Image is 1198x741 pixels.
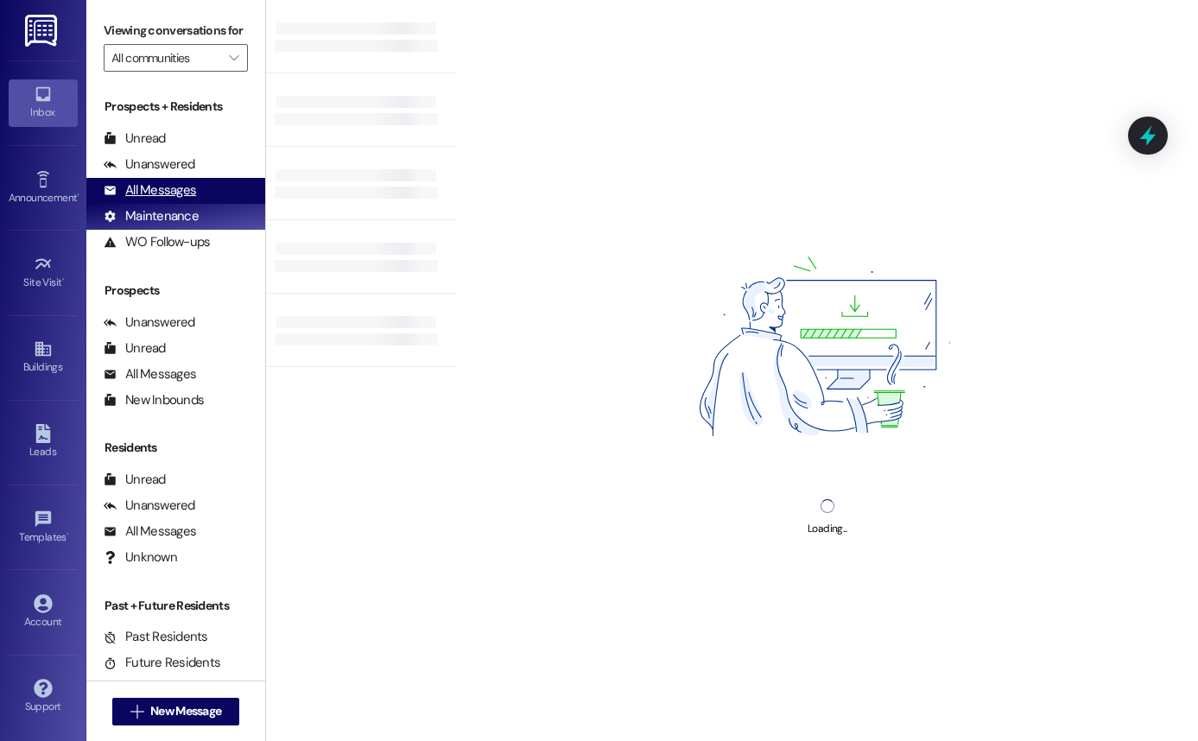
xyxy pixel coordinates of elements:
span: • [67,529,69,541]
div: All Messages [104,181,196,199]
a: Site Visit • [9,250,78,296]
div: Unread [104,471,166,489]
i:  [130,705,143,719]
i:  [229,51,238,65]
div: New Inbounds [104,391,204,409]
div: Prospects + Residents [86,98,265,116]
img: ResiDesk Logo [25,15,60,47]
label: Viewing conversations for [104,17,248,44]
div: Unanswered [104,313,195,332]
a: Templates • [9,504,78,551]
a: Inbox [9,79,78,126]
div: WO Follow-ups [104,233,210,251]
a: Account [9,589,78,636]
a: Buildings [9,334,78,381]
span: New Message [150,702,221,720]
div: Prospects [86,282,265,300]
div: All Messages [104,522,196,541]
span: • [77,189,79,201]
div: Residents [86,439,265,457]
div: Unanswered [104,497,195,515]
div: Unanswered [104,155,195,174]
div: Unknown [104,548,177,567]
a: Support [9,674,78,720]
div: Maintenance [104,207,199,225]
div: All Messages [104,365,196,383]
div: Past + Future Residents [86,597,265,615]
a: Leads [9,419,78,465]
button: New Message [112,698,240,725]
div: Future Residents [104,654,220,672]
span: • [62,274,65,286]
div: Past Residents [104,628,208,646]
div: Unread [104,339,166,358]
div: Loading... [808,520,846,538]
input: All communities [111,44,220,72]
div: Unread [104,130,166,148]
